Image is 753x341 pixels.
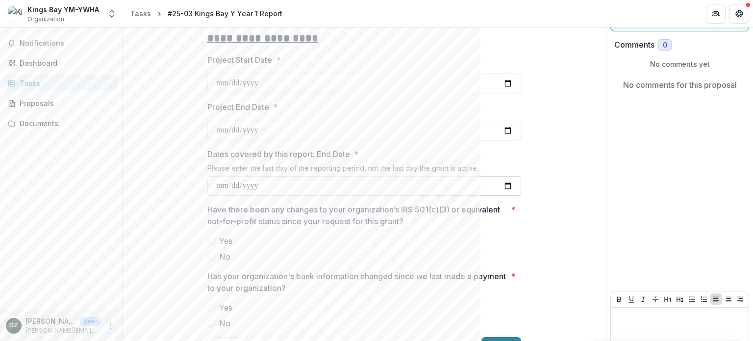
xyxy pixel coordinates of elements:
[207,101,269,113] p: Project End Date
[734,293,746,305] button: Align Right
[686,293,698,305] button: Bullet List
[126,6,155,21] a: Tasks
[126,6,286,21] nav: breadcrumb
[706,4,726,24] button: Partners
[20,118,110,129] div: Documents
[207,204,507,227] p: Have there been any changes to your organization’s IRS 501(c)(3) or equivalent not-for-profit sta...
[723,293,734,305] button: Align Center
[207,270,507,294] p: Has your organization's bank information changed since we last made a payment to your organization?
[207,148,350,160] p: Dates covered by this report: End Date
[614,40,654,50] h2: Comments
[614,59,745,69] p: No comments yet
[104,320,116,332] button: More
[9,322,18,329] div: Daniel Zeltser
[623,79,737,91] p: No comments for this proposal
[20,58,110,68] div: Dashboard
[626,293,637,305] button: Underline
[698,293,710,305] button: Ordered List
[20,78,110,88] div: Tasks
[4,55,118,71] a: Dashboard
[168,8,282,19] div: #25-03 Kings Bay Y Year 1 Report
[8,6,24,22] img: Kings Bay YM-YWHA
[729,4,749,24] button: Get Help
[207,54,272,66] p: Project Start Date
[219,317,230,329] span: No
[674,293,686,305] button: Heading 2
[637,293,649,305] button: Italicize
[25,326,100,335] p: [PERSON_NAME][EMAIL_ADDRESS][PERSON_NAME][DOMAIN_NAME]
[25,316,76,326] p: [PERSON_NAME]
[613,293,625,305] button: Bold
[27,4,99,15] div: Kings Bay YM-YWHA
[105,4,119,24] button: Open entity switcher
[80,317,100,326] p: User
[27,15,64,24] span: Organization
[219,235,232,247] span: Yes
[662,293,674,305] button: Heading 1
[4,75,118,91] a: Tasks
[710,293,722,305] button: Align Left
[650,293,661,305] button: Strike
[207,164,521,176] div: Please enter the last day of the reporting period, not the last day the grant is active.
[219,302,232,314] span: Yes
[4,115,118,131] a: Documents
[20,39,114,48] span: Notifications
[219,251,230,262] span: No
[663,41,667,50] span: 0
[20,98,110,108] div: Proposals
[4,35,118,51] button: Notifications
[130,8,151,19] div: Tasks
[4,95,118,111] a: Proposals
